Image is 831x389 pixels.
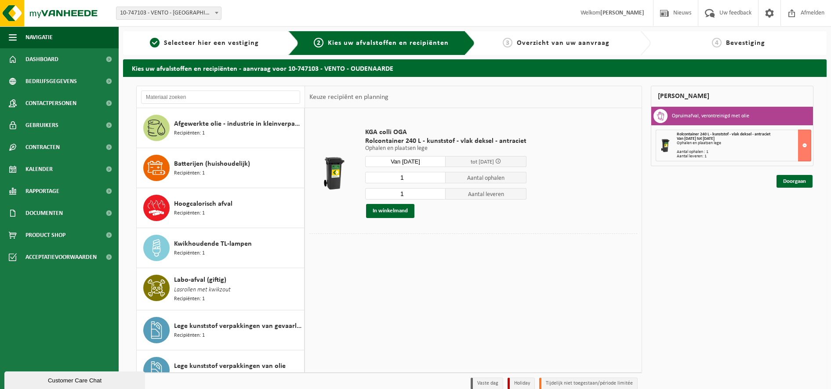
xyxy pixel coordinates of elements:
span: Recipiënten: 1 [174,295,205,303]
span: Afgewerkte olie - industrie in kleinverpakking [174,119,302,129]
span: Bevestiging [726,40,765,47]
a: 1Selecteer hier een vestiging [127,38,281,48]
span: KGA colli OGA [365,128,526,137]
span: Kwikhoudende TL-lampen [174,239,252,249]
button: Lege kunststof verpakkingen van gevaarlijke stoffen Recipiënten: 1 [137,310,305,350]
span: Aantal ophalen [446,172,526,183]
span: 10-747103 - VENTO - OUDENAARDE [116,7,221,19]
span: Lasrollen met kwikzout [174,285,231,295]
strong: [PERSON_NAME] [600,10,644,16]
a: Doorgaan [777,175,813,188]
p: Ophalen en plaatsen lege [365,145,526,152]
span: tot [DATE] [471,159,494,165]
span: Contracten [25,136,60,158]
span: 3 [503,38,512,47]
span: Kies uw afvalstoffen en recipiënten [328,40,449,47]
span: Recipiënten: 1 [174,371,205,380]
button: Kwikhoudende TL-lampen Recipiënten: 1 [137,228,305,268]
div: Aantal leveren: 1 [677,154,811,159]
span: 4 [712,38,722,47]
span: 10-747103 - VENTO - OUDENAARDE [116,7,221,20]
span: Recipiënten: 1 [174,209,205,218]
div: Aantal ophalen : 1 [677,150,811,154]
span: Rapportage [25,180,59,202]
span: Gebruikers [25,114,58,136]
input: Selecteer datum [365,156,446,167]
input: Materiaal zoeken [141,91,300,104]
span: Recipiënten: 1 [174,331,205,340]
span: Documenten [25,202,63,224]
span: Rolcontainer 240 L - kunststof - vlak deksel - antraciet [365,137,526,145]
h3: Opruimafval, verontreinigd met olie [672,109,749,123]
span: Bedrijfsgegevens [25,70,77,92]
span: 2 [314,38,323,47]
span: Dashboard [25,48,58,70]
button: Afgewerkte olie - industrie in kleinverpakking Recipiënten: 1 [137,108,305,148]
span: 1 [150,38,160,47]
span: Selecteer hier een vestiging [164,40,259,47]
div: [PERSON_NAME] [651,86,813,107]
span: Acceptatievoorwaarden [25,246,97,268]
iframe: chat widget [4,370,147,389]
span: Lege kunststof verpakkingen van olie [174,361,286,371]
span: Recipiënten: 1 [174,249,205,258]
span: Rolcontainer 240 L - kunststof - vlak deksel - antraciet [677,132,770,137]
button: Hoogcalorisch afval Recipiënten: 1 [137,188,305,228]
div: Ophalen en plaatsen lege [677,141,811,145]
button: In winkelmand [366,204,414,218]
strong: Van [DATE] tot [DATE] [677,136,715,141]
span: Batterijen (huishoudelijk) [174,159,250,169]
span: Lege kunststof verpakkingen van gevaarlijke stoffen [174,321,302,331]
button: Labo-afval (giftig) Lasrollen met kwikzout Recipiënten: 1 [137,268,305,310]
span: Labo-afval (giftig) [174,275,226,285]
span: Kalender [25,158,53,180]
div: Keuze recipiënt en planning [305,86,393,108]
span: Aantal leveren [446,188,526,200]
button: Batterijen (huishoudelijk) Recipiënten: 1 [137,148,305,188]
span: Hoogcalorisch afval [174,199,232,209]
span: Navigatie [25,26,53,48]
span: Overzicht van uw aanvraag [517,40,610,47]
span: Contactpersonen [25,92,76,114]
span: Recipiënten: 1 [174,169,205,178]
h2: Kies uw afvalstoffen en recipiënten - aanvraag voor 10-747103 - VENTO - OUDENAARDE [123,59,827,76]
span: Product Shop [25,224,65,246]
span: Recipiënten: 1 [174,129,205,138]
